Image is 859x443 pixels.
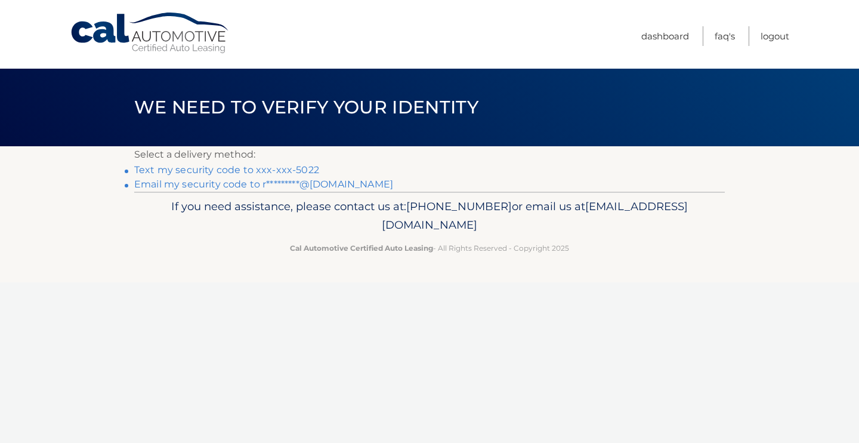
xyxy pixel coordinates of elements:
[142,242,717,254] p: - All Rights Reserved - Copyright 2025
[134,179,393,190] a: Email my security code to r*********@[DOMAIN_NAME]
[134,96,478,118] span: We need to verify your identity
[641,26,689,46] a: Dashboard
[290,244,433,253] strong: Cal Automotive Certified Auto Leasing
[406,199,512,213] span: [PHONE_NUMBER]
[70,12,231,54] a: Cal Automotive
[142,197,717,235] p: If you need assistance, please contact us at: or email us at
[134,164,319,176] a: Text my security code to xxx-xxx-5022
[134,146,725,163] p: Select a delivery method:
[761,26,789,46] a: Logout
[715,26,735,46] a: FAQ's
